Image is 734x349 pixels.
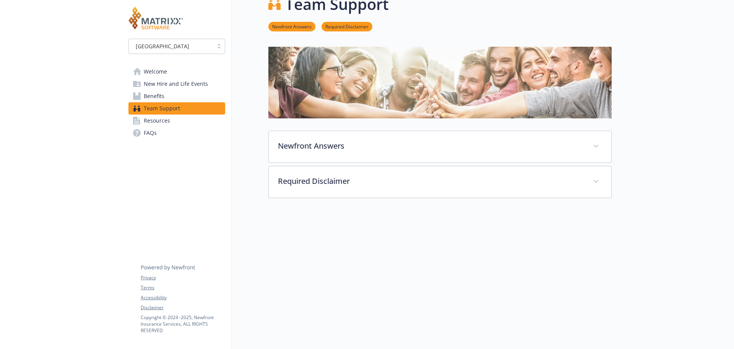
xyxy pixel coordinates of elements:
a: FAQs [128,127,225,139]
div: Newfront Answers [269,131,611,162]
p: Required Disclaimer [278,175,584,187]
a: Resources [128,115,225,127]
a: Required Disclaimer [322,23,372,30]
span: Resources [144,115,170,127]
span: FAQs [144,127,157,139]
span: [GEOGRAPHIC_DATA] [136,42,189,50]
a: Disclaimer [141,304,225,311]
span: [GEOGRAPHIC_DATA] [133,42,209,50]
a: Accessibility [141,294,225,301]
a: Privacy [141,274,225,281]
a: New Hire and Life Events [128,78,225,90]
div: Required Disclaimer [269,166,611,198]
span: Benefits [144,90,164,102]
a: Welcome [128,66,225,78]
img: team support page banner [268,47,612,118]
p: Copyright © 2024 - 2025 , Newfront Insurance Services, ALL RIGHTS RESERVED [141,314,225,334]
span: Team Support [144,102,180,115]
a: Benefits [128,90,225,102]
span: New Hire and Life Events [144,78,208,90]
a: Newfront Answers [268,23,315,30]
a: Terms [141,284,225,291]
span: Welcome [144,66,167,78]
a: Team Support [128,102,225,115]
p: Newfront Answers [278,140,584,152]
